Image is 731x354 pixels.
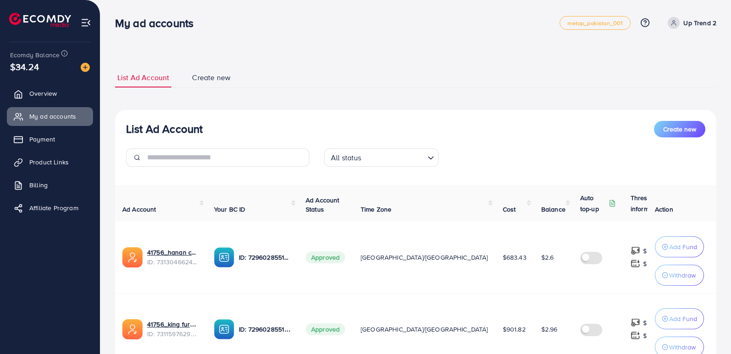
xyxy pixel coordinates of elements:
[631,246,640,256] img: top-up amount
[655,308,704,329] button: Add Fund
[81,63,90,72] img: image
[503,253,527,262] span: $683.43
[643,245,654,256] p: $ ---
[7,107,93,125] a: My ad accounts
[10,60,39,73] span: $34.24
[239,252,291,263] p: ID: 7296028551344881665
[306,251,345,263] span: Approved
[115,16,201,30] h3: My ad accounts
[631,331,640,340] img: top-up amount
[192,72,231,83] span: Create new
[122,247,143,267] img: ic-ads-acc.e4c84228.svg
[503,325,526,334] span: $901.82
[7,84,93,103] a: Overview
[669,270,696,281] p: Withdraw
[10,50,60,60] span: Ecomdy Balance
[643,317,654,328] p: $ ---
[147,320,199,338] div: <span class='underline'>41756_king furqan_1702364011084</span></br>7311597629631414273
[631,259,640,268] img: top-up amount
[122,205,156,214] span: Ad Account
[29,180,48,190] span: Billing
[567,20,623,26] span: metap_pakistan_001
[654,121,705,137] button: Create new
[214,205,246,214] span: Your BC ID
[9,13,71,27] img: logo
[147,329,199,338] span: ID: 7311597629631414273
[631,318,640,327] img: top-up amount
[503,205,516,214] span: Cost
[117,72,169,83] span: List Ad Account
[655,205,673,214] span: Action
[29,135,55,144] span: Payment
[541,205,566,214] span: Balance
[655,265,704,286] button: Withdraw
[541,253,554,262] span: $2.6
[306,323,345,335] span: Approved
[643,258,654,269] p: $ ---
[147,248,199,257] a: 41756_hanan ch new ad_1702701388738
[580,192,607,214] p: Auto top-up
[361,325,488,334] span: [GEOGRAPHIC_DATA]/[GEOGRAPHIC_DATA]
[122,319,143,339] img: ic-ads-acc.e4c84228.svg
[147,248,199,267] div: <span class='underline'>41756_hanan ch new ad_1702701388738</span></br>7313046624522092546
[7,176,93,194] a: Billing
[239,324,291,335] p: ID: 7296028551344881665
[214,247,234,267] img: ic-ba-acc.ded83a64.svg
[669,342,696,353] p: Withdraw
[214,319,234,339] img: ic-ba-acc.ded83a64.svg
[306,196,340,214] span: Ad Account Status
[7,199,93,217] a: Affiliate Program
[7,153,93,171] a: Product Links
[147,320,199,329] a: 41756_king furqan_1702364011084
[364,149,424,164] input: Search for option
[329,151,363,164] span: All status
[29,203,78,212] span: Affiliate Program
[541,325,558,334] span: $2.96
[664,17,716,29] a: Up Trend 2
[126,122,203,136] h3: List Ad Account
[560,16,631,30] a: metap_pakistan_001
[683,17,716,28] p: Up Trend 2
[29,89,57,98] span: Overview
[361,253,488,262] span: [GEOGRAPHIC_DATA]/[GEOGRAPHIC_DATA]
[29,112,76,121] span: My ad accounts
[324,148,439,167] div: Search for option
[669,241,697,252] p: Add Fund
[29,158,69,167] span: Product Links
[669,313,697,324] p: Add Fund
[663,125,696,134] span: Create new
[361,205,391,214] span: Time Zone
[81,17,91,28] img: menu
[147,257,199,267] span: ID: 7313046624522092546
[643,330,654,341] p: $ ---
[655,236,704,257] button: Add Fund
[631,192,676,214] p: Threshold information
[7,130,93,148] a: Payment
[692,313,724,347] iframe: Chat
